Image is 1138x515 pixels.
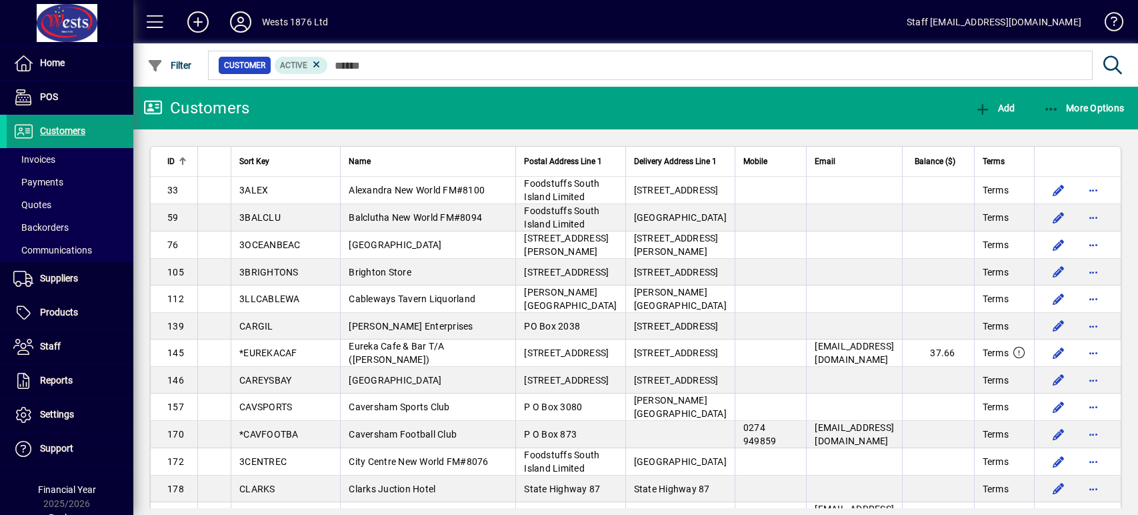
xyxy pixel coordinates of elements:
span: Terms [983,238,1009,251]
button: More options [1083,262,1104,283]
span: Backorders [13,222,69,233]
mat-chip: Activation Status: Active [275,57,328,74]
div: Customers [143,97,249,119]
span: Delivery Address Line 1 [634,154,717,169]
span: Active [280,61,307,70]
span: Alexandra New World FM#8100 [349,185,485,195]
span: CLARKS [239,484,275,494]
button: Edit [1048,179,1069,201]
span: [GEOGRAPHIC_DATA] [349,375,441,386]
span: Terms [983,320,1009,333]
span: More Options [1043,103,1125,113]
a: Support [7,432,133,466]
span: Postal Address Line 1 [524,154,602,169]
span: [STREET_ADDRESS] [634,185,719,195]
span: Brighton Store [349,267,411,278]
span: Quotes [13,199,51,210]
span: Financial Year [38,484,96,495]
button: Edit [1048,342,1069,364]
span: Caversham Sports Club [349,402,449,412]
span: City Centre New World FM#8076 [349,456,488,467]
span: Terms [983,428,1009,441]
span: [PERSON_NAME][GEOGRAPHIC_DATA] [634,395,727,419]
button: More options [1083,207,1104,228]
span: Foodstuffs South Island Limited [524,205,599,229]
span: *EUREKACAF [239,348,297,358]
span: Communications [13,245,92,255]
span: Cableways Tavern Liquorland [349,294,475,304]
span: [EMAIL_ADDRESS][DOMAIN_NAME] [815,422,894,446]
span: State Highway 87 [524,484,600,494]
span: 3LLCABLEWA [239,294,300,304]
span: Terms [983,455,1009,468]
span: [STREET_ADDRESS] [634,267,719,278]
a: Staff [7,330,133,364]
span: [STREET_ADDRESS] [634,321,719,332]
span: [STREET_ADDRESS] [524,375,609,386]
span: Terms [983,374,1009,387]
button: Edit [1048,478,1069,500]
a: Backorders [7,216,133,239]
span: Products [40,307,78,318]
button: More options [1083,451,1104,472]
a: Knowledge Base [1095,3,1121,46]
button: Add [971,96,1018,120]
span: Sort Key [239,154,269,169]
span: [STREET_ADDRESS][PERSON_NAME] [524,233,609,257]
button: More options [1083,288,1104,310]
span: Reports [40,375,73,386]
span: Terms [983,292,1009,306]
a: Quotes [7,193,133,216]
span: Caversham Football Club [349,429,457,440]
a: Suppliers [7,262,133,296]
a: Reports [7,364,133,398]
button: More options [1083,396,1104,418]
span: Foodstuffs South Island Limited [524,178,599,202]
span: 3OCEANBEAC [239,239,301,250]
span: 3CENTREC [239,456,287,467]
button: Edit [1048,370,1069,391]
span: Terms [983,154,1005,169]
span: 3ALEX [239,185,268,195]
button: More options [1083,424,1104,445]
div: Balance ($) [911,154,967,169]
span: Terms [983,346,1009,360]
span: [PERSON_NAME][GEOGRAPHIC_DATA] [634,287,727,311]
span: 145 [167,348,184,358]
span: [STREET_ADDRESS] [634,375,719,386]
span: [STREET_ADDRESS] [524,267,609,278]
span: CAREYSBAY [239,375,291,386]
a: Settings [7,398,133,432]
div: Staff [EMAIL_ADDRESS][DOMAIN_NAME] [907,11,1081,33]
span: Eureka Cafe & Bar T/A ([PERSON_NAME]) [349,341,444,365]
span: 3BALCLU [239,212,281,223]
span: Add [975,103,1015,113]
span: *CAVFOOTBA [239,429,299,440]
button: More options [1083,234,1104,255]
button: Edit [1048,424,1069,445]
span: Foodstuffs South Island Limited [524,450,599,474]
a: Home [7,47,133,80]
button: More options [1083,478,1104,500]
a: Communications [7,239,133,262]
span: Name [349,154,371,169]
button: Edit [1048,207,1069,228]
button: Edit [1048,262,1069,283]
div: Name [349,154,507,169]
button: More options [1083,179,1104,201]
span: Email [815,154,835,169]
span: 157 [167,402,184,412]
span: CARGIL [239,321,273,332]
span: Clarks Juction Hotel [349,484,435,494]
span: Customer [224,59,265,72]
span: Balclutha New World FM#8094 [349,212,482,223]
span: [PERSON_NAME] Enterprises [349,321,473,332]
span: ID [167,154,175,169]
span: Balance ($) [915,154,955,169]
span: 76 [167,239,179,250]
a: POS [7,81,133,114]
button: Add [177,10,219,34]
div: ID [167,154,189,169]
span: [GEOGRAPHIC_DATA] [634,456,727,467]
span: Settings [40,409,74,420]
